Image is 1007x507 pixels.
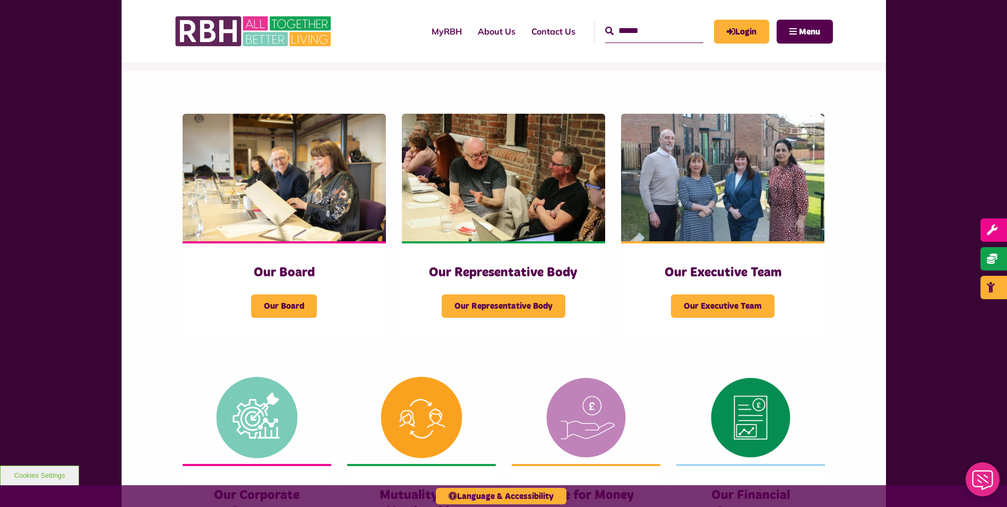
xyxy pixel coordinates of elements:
span: Menu [799,28,820,36]
a: MyRBH [424,17,470,46]
a: Our Representative Body Our Representative Body [402,114,605,339]
a: Our Board Our Board [183,114,386,339]
img: RBH [175,11,334,52]
a: About Us [470,17,523,46]
iframe: Netcall Web Assistant for live chat [959,459,1007,507]
a: Our Executive Team Our Executive Team [621,114,824,339]
h3: Our Board [204,265,365,281]
img: Financial Statement [676,371,825,464]
a: Contact Us [523,17,583,46]
h3: Our Executive Team [642,265,803,281]
input: Search [605,20,703,43]
button: Navigation [777,20,833,44]
img: Value For Money [512,371,660,464]
span: Our Representative Body [442,294,565,318]
img: RBH Board 1 [183,114,386,241]
button: Language & Accessibility [436,488,566,504]
img: Corporate Strategy [183,371,331,464]
span: Our Board [251,294,317,318]
img: Mutuality [347,371,496,464]
h3: Our Representative Body [423,265,584,281]
span: Our Executive Team [671,294,774,318]
img: RBH Executive Team [621,114,824,241]
a: MyRBH [714,20,769,44]
img: Rep Body [402,114,605,241]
